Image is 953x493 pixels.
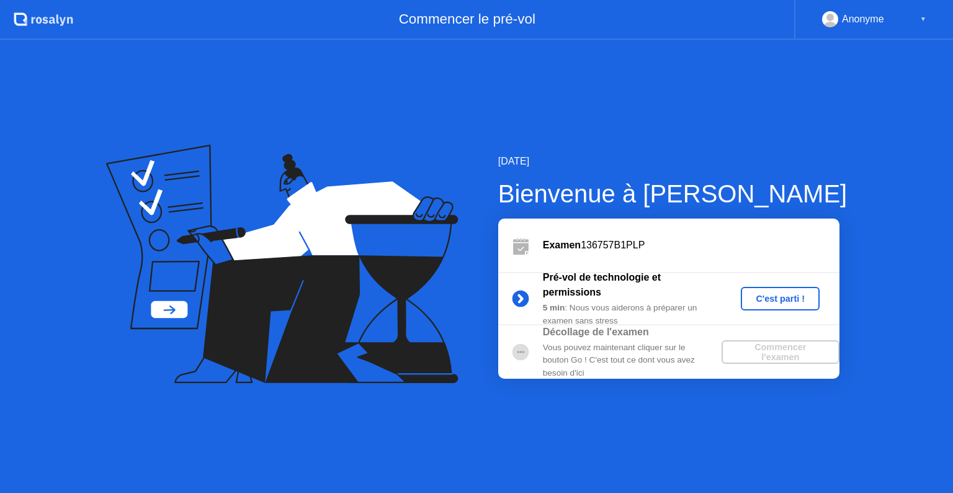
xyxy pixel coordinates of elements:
[722,340,839,364] button: Commencer l'examen
[543,238,839,253] div: 136757B1PLP
[741,287,820,310] button: C'est parti !
[543,302,722,327] div: : Nous vous aiderons à préparer un examen sans stress
[543,327,649,337] b: Décollage de l'examen
[727,342,834,362] div: Commencer l'examen
[543,341,722,379] div: Vous pouvez maintenant cliquer sur le bouton Go ! C'est tout ce dont vous avez besoin d'ici
[498,175,847,212] div: Bienvenue à [PERSON_NAME]
[746,294,815,304] div: C'est parti !
[842,11,884,27] div: Anonyme
[543,272,661,297] b: Pré-vol de technologie et permissions
[543,240,581,250] b: Examen
[543,303,565,312] b: 5 min
[498,154,847,169] div: [DATE]
[920,11,926,27] div: ▼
